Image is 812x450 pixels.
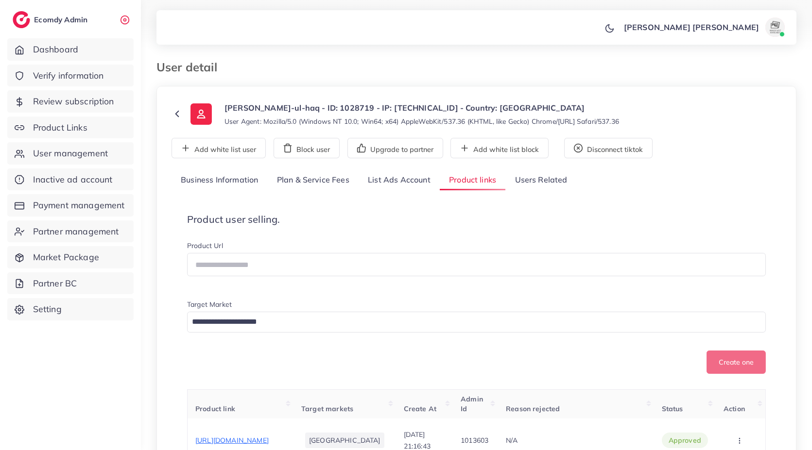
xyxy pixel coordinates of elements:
small: User Agent: Mozilla/5.0 (Windows NT 10.0; Win64; x64) AppleWebKit/537.36 (KHTML, like Gecko) Chro... [225,117,619,126]
img: avatar [765,17,785,37]
span: Inactive ad account [33,173,113,186]
span: Market Package [33,251,99,264]
span: Product link [195,404,235,413]
span: Admin Id [461,395,483,413]
input: Search for option [189,315,753,330]
span: N/A [506,436,518,445]
button: Add white list user [172,138,266,158]
img: logo [13,11,30,28]
h2: Ecomdy Admin [34,15,90,24]
span: Setting [33,303,62,316]
h4: Product user selling. [187,214,766,225]
a: List Ads Account [359,170,440,191]
a: Product Links [7,117,134,139]
span: Target markets [301,404,353,413]
span: Create At [404,404,436,413]
span: Payment management [33,199,125,212]
span: Partner BC [33,277,77,290]
span: approved [669,435,701,445]
span: [URL][DOMAIN_NAME] [195,436,269,445]
button: Disconnect tiktok [564,138,653,158]
span: Review subscription [33,95,114,108]
a: Users Related [505,170,576,191]
button: Block user [274,138,340,158]
a: Partner BC [7,272,134,295]
a: Inactive ad account [7,168,134,191]
p: 1013603 [461,434,488,446]
a: Partner management [7,220,134,243]
a: logoEcomdy Admin [13,11,90,28]
a: Review subscription [7,90,134,113]
a: Market Package [7,246,134,268]
a: Setting [7,298,134,320]
a: [PERSON_NAME] [PERSON_NAME]avatar [619,17,789,37]
h3: User detail [156,60,225,74]
span: Status [662,404,683,413]
span: Verify information [33,69,104,82]
button: Add white list block [450,138,549,158]
span: Reason rejected [506,404,560,413]
a: Business Information [172,170,268,191]
p: [PERSON_NAME]-ul-haq - ID: 1028719 - IP: [TECHNICAL_ID] - Country: [GEOGRAPHIC_DATA] [225,102,619,114]
span: Action [724,404,745,413]
label: Target Market [187,300,232,309]
a: Dashboard [7,38,134,61]
li: [GEOGRAPHIC_DATA] [305,433,384,448]
a: Product links [440,170,505,191]
button: Create one [707,350,766,374]
span: Product Links [33,121,87,134]
div: Search for option [187,312,766,333]
button: Upgrade to partner [347,138,443,158]
span: Dashboard [33,43,78,56]
span: Partner management [33,225,119,238]
img: ic-user-info.36bf1079.svg [190,103,212,125]
a: User management [7,142,134,165]
a: Plan & Service Fees [268,170,359,191]
p: [PERSON_NAME] [PERSON_NAME] [624,21,759,33]
a: Payment management [7,194,134,217]
a: Verify information [7,65,134,87]
label: Product Url [187,241,223,250]
span: User management [33,147,108,160]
